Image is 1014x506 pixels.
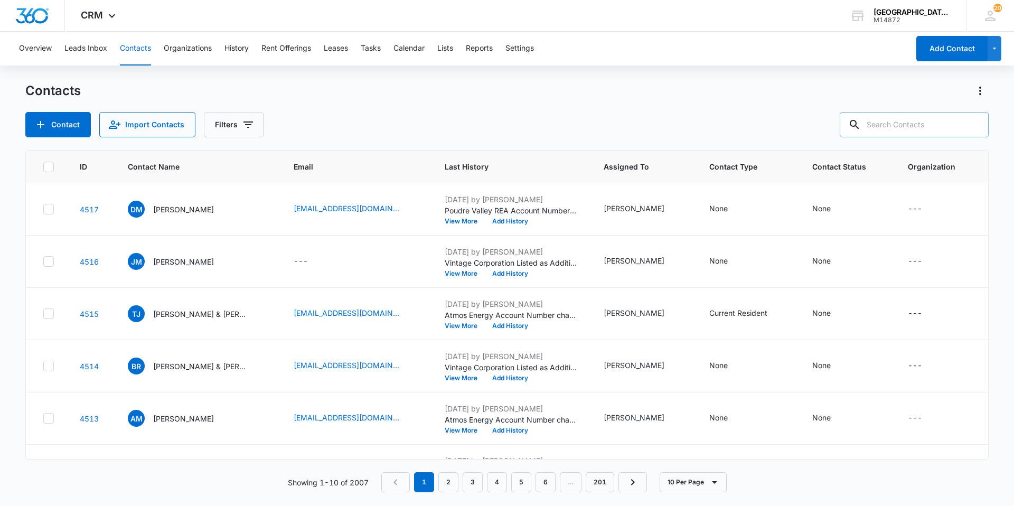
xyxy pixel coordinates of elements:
[294,161,404,172] span: Email
[128,358,267,374] div: Contact Name - Brandon Romer & Rylee Romer - Select to Edit Field
[294,307,399,318] a: [EMAIL_ADDRESS][DOMAIN_NAME]
[604,307,683,320] div: Assigned To - Mia Villalba - Select to Edit Field
[80,161,88,172] span: ID
[709,307,767,318] div: Current Resident
[485,270,536,277] button: Add History
[128,201,233,218] div: Contact Name - David Monofield - Select to Edit Field
[294,307,418,320] div: Email - simingtonjay@yahoo.com - Select to Edit Field
[324,32,348,65] button: Leases
[437,32,453,65] button: Lists
[128,201,145,218] span: DM
[288,477,369,488] p: Showing 1-10 of 2007
[204,112,264,137] button: Filters
[445,414,577,425] p: Atmos Energy Account Number changed to 3072854746.
[908,307,941,320] div: Organization - - Select to Edit Field
[445,455,577,466] p: [DATE] by [PERSON_NAME]
[128,253,233,270] div: Contact Name - Jordan Martinez - Select to Edit Field
[80,205,99,214] a: Navigate to contact details page for David Monofield
[81,10,103,21] span: CRM
[153,256,214,267] p: [PERSON_NAME]
[80,257,99,266] a: Navigate to contact details page for Jordan Martinez
[128,358,145,374] span: BR
[445,403,577,414] p: [DATE] by [PERSON_NAME]
[709,203,747,215] div: Contact Type - None - Select to Edit Field
[812,412,831,423] div: None
[604,255,664,266] div: [PERSON_NAME]
[874,8,951,16] div: account name
[294,255,327,268] div: Email - - Select to Edit Field
[812,360,850,372] div: Contact Status - None - Select to Edit Field
[908,412,941,425] div: Organization - - Select to Edit Field
[812,203,850,215] div: Contact Status - None - Select to Edit Field
[153,308,248,320] p: [PERSON_NAME] & [PERSON_NAME]
[485,323,536,329] button: Add History
[511,472,531,492] a: Page 5
[972,82,989,99] button: Actions
[294,255,308,268] div: ---
[908,203,941,215] div: Organization - - Select to Edit Field
[445,246,577,257] p: [DATE] by [PERSON_NAME]
[812,307,850,320] div: Contact Status - None - Select to Edit Field
[153,361,248,372] p: [PERSON_NAME] & [PERSON_NAME]
[709,255,747,268] div: Contact Type - None - Select to Edit Field
[604,255,683,268] div: Assigned To - Mia Villalba - Select to Edit Field
[445,218,485,224] button: View More
[361,32,381,65] button: Tasks
[153,413,214,424] p: [PERSON_NAME]
[224,32,249,65] button: History
[908,161,956,172] span: Organization
[604,307,664,318] div: [PERSON_NAME]
[604,412,664,423] div: [PERSON_NAME]
[812,255,831,266] div: None
[485,427,536,434] button: Add History
[505,32,534,65] button: Settings
[294,203,418,215] div: Email - mansfield865@icloud.com - Select to Edit Field
[908,203,922,215] div: ---
[908,360,941,372] div: Organization - - Select to Edit Field
[294,203,399,214] a: [EMAIL_ADDRESS][DOMAIN_NAME]
[812,360,831,371] div: None
[618,472,647,492] a: Next Page
[908,412,922,425] div: ---
[536,472,556,492] a: Page 6
[128,161,253,172] span: Contact Name
[445,270,485,277] button: View More
[908,307,922,320] div: ---
[438,472,458,492] a: Page 2
[993,4,1002,12] span: 20
[709,307,786,320] div: Contact Type - Current Resident - Select to Edit Field
[485,218,536,224] button: Add History
[463,472,483,492] a: Page 3
[19,32,52,65] button: Overview
[294,360,418,372] div: Email - bromer81@gmail.com - Select to Edit Field
[709,360,747,372] div: Contact Type - None - Select to Edit Field
[660,472,727,492] button: 10 Per Page
[381,472,647,492] nav: Pagination
[120,32,151,65] button: Contacts
[709,255,728,266] div: None
[908,255,922,268] div: ---
[604,412,683,425] div: Assigned To - Mia Villalba - Select to Edit Field
[25,112,91,137] button: Add Contact
[709,161,772,172] span: Contact Type
[466,32,493,65] button: Reports
[908,360,922,372] div: ---
[485,375,536,381] button: Add History
[586,472,614,492] a: Page 201
[445,257,577,268] p: Vintage Corporation Listed as Additional Interest? changed to 394.
[445,298,577,310] p: [DATE] by [PERSON_NAME]
[993,4,1002,12] div: notifications count
[487,472,507,492] a: Page 4
[604,360,664,371] div: [PERSON_NAME]
[80,414,99,423] a: Navigate to contact details page for Angela Maybon
[294,412,418,425] div: Email - angiemaybon@yahoo.com - Select to Edit Field
[709,203,728,214] div: None
[908,255,941,268] div: Organization - - Select to Edit Field
[445,194,577,205] p: [DATE] by [PERSON_NAME]
[445,351,577,362] p: [DATE] by [PERSON_NAME]
[709,412,747,425] div: Contact Type - None - Select to Edit Field
[812,412,850,425] div: Contact Status - None - Select to Edit Field
[604,161,669,172] span: Assigned To
[445,362,577,373] p: Vintage Corporation Listed as Additional Interest? changed to 394.
[709,412,728,423] div: None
